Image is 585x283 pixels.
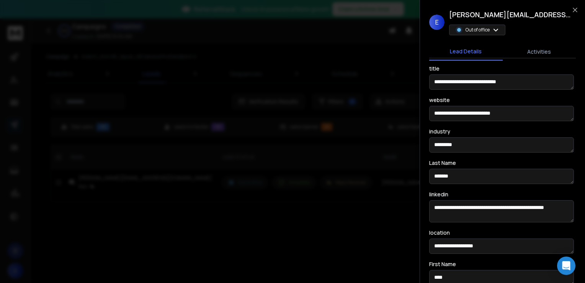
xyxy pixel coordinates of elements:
[429,15,444,30] span: E
[429,230,450,235] label: location
[503,43,576,60] button: Activities
[429,43,503,61] button: Lead Details
[429,192,448,197] label: linkedin
[429,129,450,134] label: industry
[429,97,450,103] label: website
[429,160,456,166] label: Last Name
[466,27,490,33] p: Out of office
[557,257,575,275] div: Open Intercom Messenger
[429,66,440,71] label: title
[429,262,456,267] label: First Name
[449,9,572,20] h1: [PERSON_NAME][EMAIL_ADDRESS][DOMAIN_NAME]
